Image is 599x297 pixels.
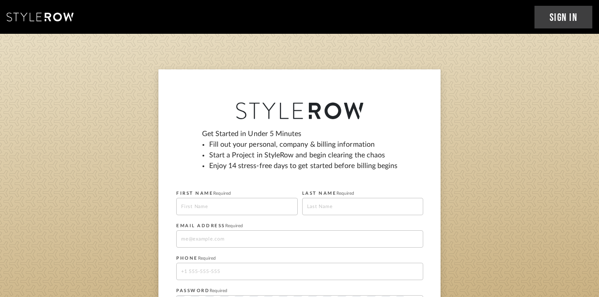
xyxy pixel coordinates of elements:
li: Start a Project in StyleRow and begin clearing the chaos [209,150,398,161]
span: Required [210,289,227,293]
li: Enjoy 14 stress-free days to get started before billing begins [209,161,398,171]
li: Fill out your personal, company & billing information [209,139,398,150]
a: Sign In [534,6,593,28]
span: Required [336,191,354,196]
span: Required [198,256,216,261]
label: PASSWORD [176,288,227,293]
label: LAST NAME [302,191,355,196]
input: +1 555-555-555 [176,263,423,280]
input: Last Name [302,198,424,215]
input: me@example.com [176,230,423,248]
input: First Name [176,198,298,215]
span: Required [213,191,231,196]
label: FIRST NAME [176,191,231,196]
span: Required [225,224,243,228]
label: PHONE [176,256,216,261]
label: EMAIL ADDRESS [176,223,243,229]
div: Get Started in Under 5 Minutes [202,128,398,178]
